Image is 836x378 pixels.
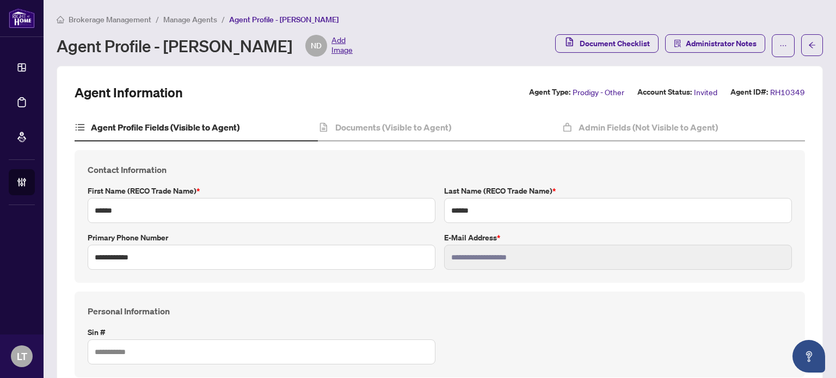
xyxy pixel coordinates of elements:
span: arrow-left [808,41,816,49]
span: ellipsis [779,42,787,49]
label: E-mail Address [444,232,792,244]
button: Open asap [792,340,825,373]
li: / [222,13,225,26]
label: Agent Type: [529,86,570,98]
button: Document Checklist [555,34,659,53]
span: Invited [694,86,717,98]
label: Last Name (RECO Trade Name) [444,185,792,197]
button: Administrator Notes [665,34,765,53]
h4: Personal Information [88,305,792,318]
span: Document Checklist [580,35,650,52]
label: Sin # [88,326,435,338]
span: Prodigy - Other [573,86,624,98]
h4: Contact Information [88,163,792,176]
span: Brokerage Management [69,15,151,24]
span: home [57,16,64,23]
span: Manage Agents [163,15,217,24]
span: Administrator Notes [686,35,757,52]
span: RH10349 [770,86,805,98]
label: First Name (RECO Trade Name) [88,185,435,197]
h4: Agent Profile Fields (Visible to Agent) [91,121,239,134]
label: Primary Phone Number [88,232,435,244]
h4: Documents (Visible to Agent) [335,121,451,134]
h4: Admin Fields (Not Visible to Agent) [579,121,718,134]
span: Agent Profile - [PERSON_NAME] [229,15,339,24]
span: LT [17,349,27,364]
label: Agent ID#: [730,86,768,98]
img: logo [9,8,35,28]
li: / [156,13,159,26]
span: solution [674,40,681,47]
span: Add Image [331,35,353,57]
span: ND [311,40,322,52]
label: Account Status: [637,86,692,98]
h2: Agent Information [75,84,183,101]
div: Agent Profile - [PERSON_NAME] [57,35,353,57]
